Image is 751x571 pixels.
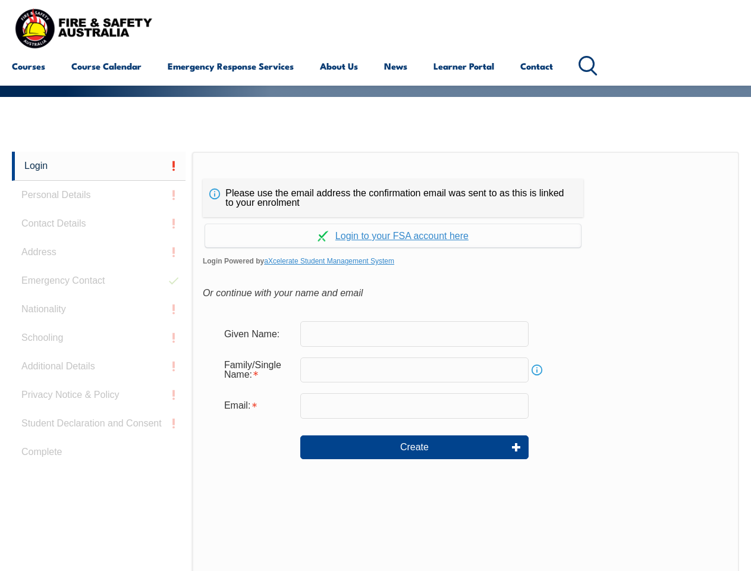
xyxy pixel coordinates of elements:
[12,152,186,181] a: Login
[318,231,328,241] img: Log in withaxcelerate
[203,284,728,302] div: Or continue with your name and email
[203,252,728,270] span: Login Powered by
[168,52,294,80] a: Emergency Response Services
[215,322,300,345] div: Given Name:
[215,354,300,386] div: Family/Single Name is required.
[384,52,407,80] a: News
[264,257,394,265] a: aXcelerate Student Management System
[529,362,545,378] a: Info
[12,52,45,80] a: Courses
[320,52,358,80] a: About Us
[215,394,300,417] div: Email is required.
[433,52,494,80] a: Learner Portal
[300,435,529,459] button: Create
[520,52,553,80] a: Contact
[203,179,583,217] div: Please use the email address the confirmation email was sent to as this is linked to your enrolment
[71,52,142,80] a: Course Calendar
